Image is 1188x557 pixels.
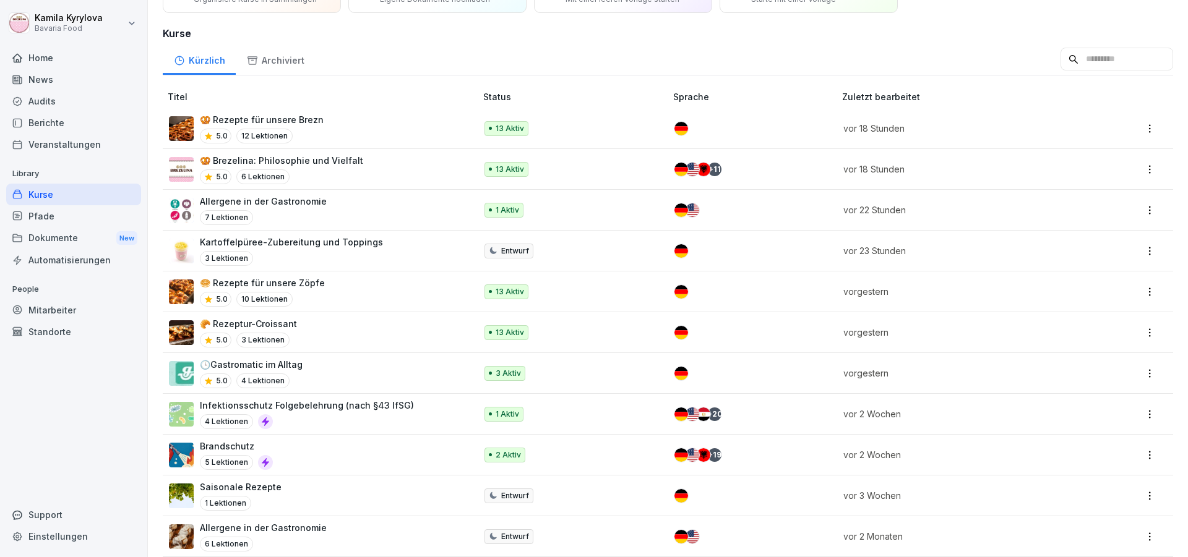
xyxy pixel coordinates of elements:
p: Entwurf [501,245,529,257]
p: 13 Aktiv [496,123,524,134]
p: 13 Aktiv [496,327,524,338]
p: 7 Lektionen [200,210,253,225]
img: us.svg [686,530,699,543]
img: us.svg [686,448,699,462]
p: 3 Lektionen [200,251,253,266]
img: fkzffi32ddptk8ye5fwms4as.png [169,157,194,182]
p: Entwurf [501,531,529,542]
p: 5.0 [216,294,228,305]
img: hlxsrbkgj8kqt3hz29gin1m1.png [169,483,194,508]
p: Saisonale Rezepte [200,480,282,493]
img: de.svg [674,203,688,217]
img: de.svg [674,326,688,339]
img: wi6qaxf14ni09ll6d10wcg5r.png [169,198,194,223]
p: vorgestern [843,285,1074,298]
img: de.svg [674,244,688,258]
img: q9ka5lds5r8z6j6e6z37df34.png [169,524,194,549]
img: de.svg [674,407,688,421]
img: al.svg [697,448,710,462]
img: us.svg [686,163,699,176]
p: Status [483,90,668,103]
a: Mitarbeiter [6,299,141,321]
p: 3 Lektionen [236,333,290,347]
p: Titel [168,90,478,103]
p: 6 Lektionen [200,537,253,551]
img: tgff07aey9ahi6f4hltuk21p.png [169,402,194,427]
h3: Kurse [163,26,1173,41]
p: vor 2 Wochen [843,407,1074,420]
a: Kurse [6,184,141,205]
a: Pfade [6,205,141,227]
img: de.svg [674,367,688,380]
div: Kürzlich [163,43,236,75]
div: Veranstaltungen [6,134,141,155]
img: de.svg [674,285,688,299]
p: 🥐 Rezeptur-Croissant [200,317,297,330]
p: 12 Lektionen [236,129,293,143]
p: 5 Lektionen [200,455,253,470]
p: vor 3 Wochen [843,489,1074,502]
img: uiwnpppfzomfnd70mlw8txee.png [169,320,194,345]
img: g80a8fc6kexzniuu9it64ulf.png [169,279,194,304]
a: Home [6,47,141,69]
div: News [6,69,141,90]
p: 🥨 Brezelina: Philosophie und Vielfalt [200,154,363,167]
p: Bavaria Food [35,24,103,33]
div: + 11 [708,163,721,176]
img: zf1diywe2uika4nfqdkmjb3e.png [169,361,194,386]
p: Sprache [673,90,837,103]
div: New [116,231,137,245]
div: + 19 [708,448,721,462]
img: b0iy7e1gfawqjs4nezxuanzk.png [169,443,194,467]
p: 13 Aktiv [496,164,524,175]
img: ur5kfpj4g1mhuir9rzgpc78h.png [169,239,194,263]
p: vorgestern [843,367,1074,380]
p: 3 Aktiv [496,368,521,379]
p: 1 Aktiv [496,409,519,420]
img: us.svg [686,407,699,421]
div: Support [6,504,141,525]
p: Infektionsschutz Folgebelehrung (nach §43 IfSG) [200,399,414,412]
p: Allergene in der Gastronomie [200,195,327,208]
p: vor 23 Stunden [843,244,1074,257]
p: Zuletzt bearbeitet [842,90,1088,103]
div: + 20 [708,407,721,421]
a: Standorte [6,321,141,342]
a: Archiviert [236,43,315,75]
p: 5.0 [216,334,228,346]
div: Dokumente [6,227,141,250]
p: 5.0 [216,375,228,386]
a: Berichte [6,112,141,134]
p: vor 22 Stunden [843,203,1074,216]
p: vor 2 Monaten [843,530,1074,543]
p: vor 18 Stunden [843,163,1074,176]
p: Allergene in der Gastronomie [200,521,327,534]
p: Entwurf [501,490,529,501]
p: vor 18 Stunden [843,122,1074,135]
img: eg.svg [697,407,710,421]
p: 🥯 Rezepte für unsere Zöpfe [200,276,325,289]
img: de.svg [674,530,688,543]
a: Automatisierungen [6,249,141,271]
p: 13 Aktiv [496,286,524,297]
p: 10 Lektionen [236,292,293,307]
a: Einstellungen [6,525,141,547]
img: de.svg [674,163,688,176]
p: 6 Lektionen [236,169,290,184]
img: al.svg [697,163,710,176]
p: 4 Lektionen [200,414,253,429]
p: vorgestern [843,326,1074,339]
p: People [6,279,141,299]
p: Kartoffelpüree-Zubereitung und Toppings [200,236,383,249]
p: Kamila Kyrylova [35,13,103,23]
p: Library [6,164,141,184]
p: 2 Aktiv [496,449,521,461]
p: 1 Aktiv [496,205,519,216]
